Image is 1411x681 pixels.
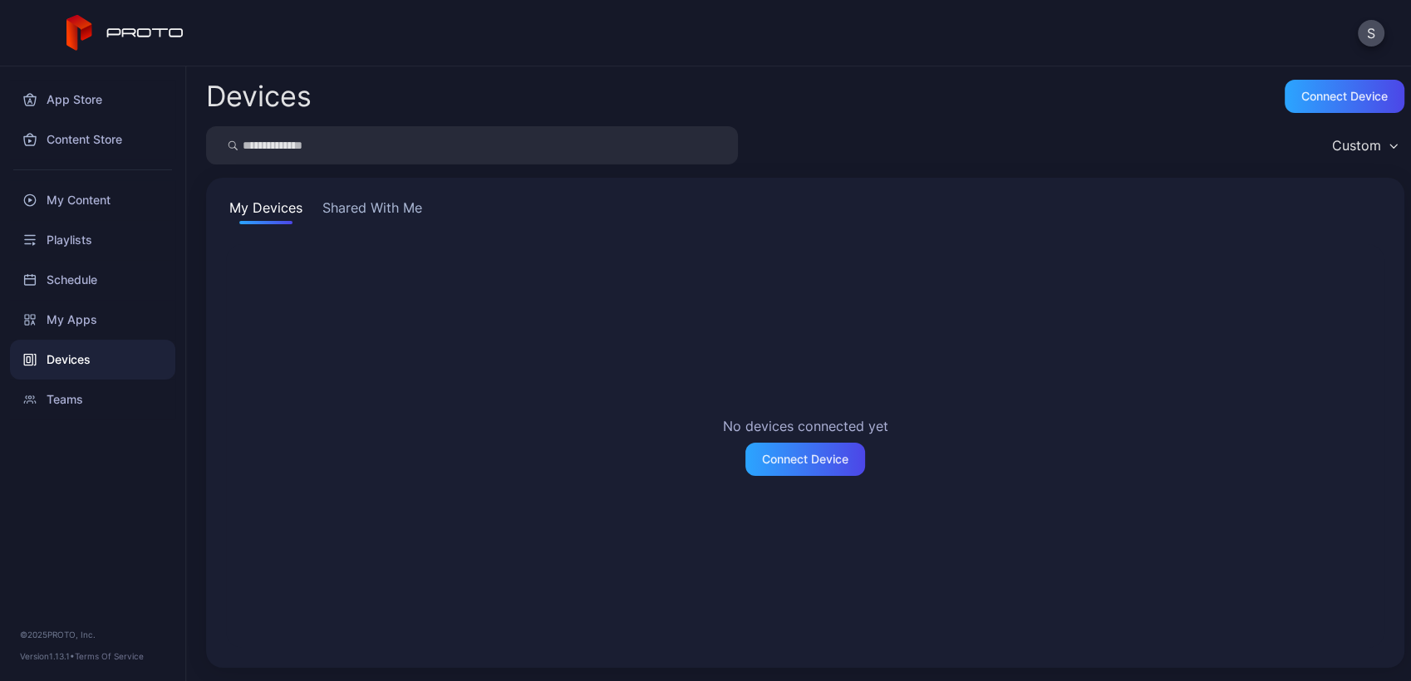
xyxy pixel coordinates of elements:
div: © 2025 PROTO, Inc. [20,628,165,641]
a: Terms Of Service [75,651,144,661]
a: Schedule [10,260,175,300]
div: Custom [1332,137,1381,154]
button: Shared With Me [319,198,425,224]
h2: Devices [206,81,312,111]
a: Playlists [10,220,175,260]
a: My Apps [10,300,175,340]
div: Connect Device [762,453,848,466]
a: Content Store [10,120,175,159]
a: My Content [10,180,175,220]
div: Connect device [1301,90,1388,103]
button: My Devices [226,198,306,224]
button: Custom [1324,126,1404,164]
a: Teams [10,380,175,419]
h2: No devices connected yet [723,416,888,436]
a: Devices [10,340,175,380]
span: Version 1.13.1 • [20,651,75,661]
button: S [1358,20,1384,47]
button: Connect device [1285,80,1404,113]
a: App Store [10,80,175,120]
button: Connect Device [745,443,865,476]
